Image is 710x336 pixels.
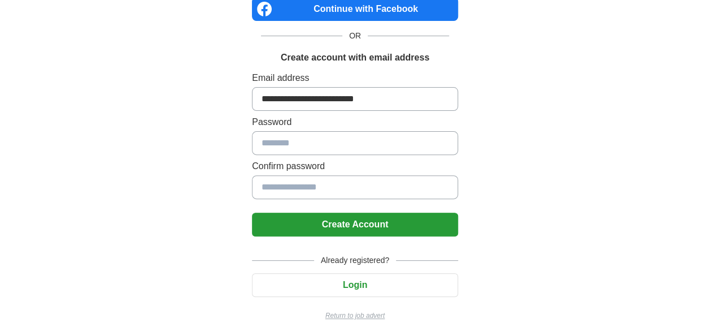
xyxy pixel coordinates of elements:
h1: Create account with email address [281,51,429,64]
span: OR [342,30,368,42]
button: Login [252,273,458,297]
button: Create Account [252,213,458,236]
a: Return to job advert [252,311,458,321]
a: Login [252,280,458,290]
label: Confirm password [252,160,458,173]
span: Already registered? [314,255,396,266]
label: Password [252,115,458,129]
label: Email address [252,71,458,85]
